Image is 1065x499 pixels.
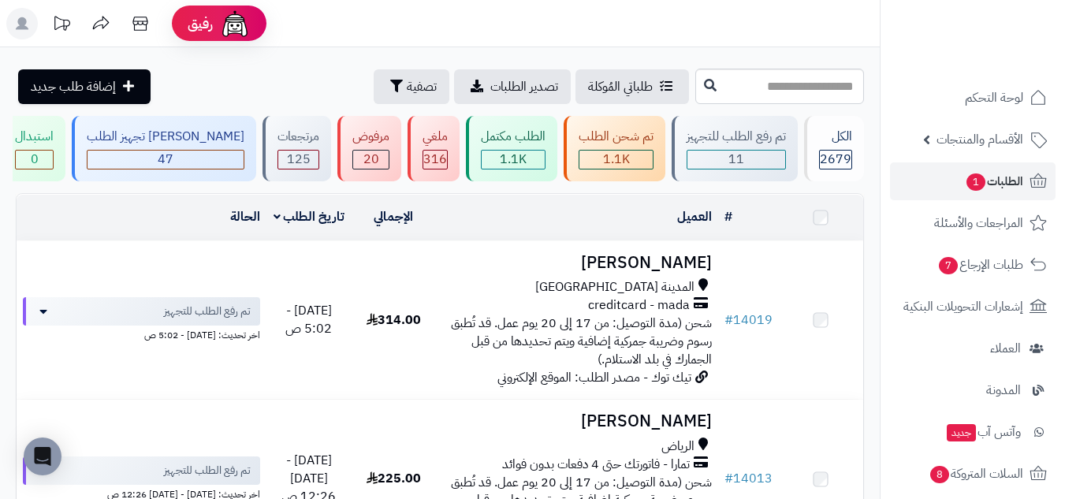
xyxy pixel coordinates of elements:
[188,14,213,33] span: رفيق
[31,77,116,96] span: إضافة طلب جديد
[890,162,1056,200] a: الطلبات1
[277,128,319,146] div: مرتجعات
[801,116,867,181] a: الكل2679
[482,151,545,169] div: 1070
[423,151,447,169] div: 316
[939,257,958,274] span: 7
[374,207,413,226] a: الإجمالي
[367,311,421,330] span: 314.00
[668,116,801,181] a: تم رفع الطلب للتجهيز 11
[603,150,630,169] span: 1.1K
[423,128,448,146] div: ملغي
[947,424,976,441] span: جديد
[367,469,421,488] span: 225.00
[579,151,653,169] div: 1090
[930,466,949,483] span: 8
[334,116,404,181] a: مرفوض 20
[890,204,1056,242] a: المراجعات والأسئلة
[724,207,732,226] a: #
[69,116,259,181] a: [PERSON_NAME] تجهيز الطلب 47
[374,69,449,104] button: تصفية
[490,77,558,96] span: تصدير الطلبات
[934,212,1023,234] span: المراجعات والأسئلة
[259,116,334,181] a: مرتجعات 125
[407,77,437,96] span: تصفية
[497,368,691,387] span: تيك توك - مصدر الطلب: الموقع الإلكتروني
[687,128,786,146] div: تم رفع الطلب للتجهيز
[164,303,251,319] span: تم رفع الطلب للتجهيز
[219,8,251,39] img: ai-face.png
[164,463,251,479] span: تم رفع الطلب للتجهيز
[819,128,852,146] div: الكل
[442,412,712,430] h3: [PERSON_NAME]
[352,128,389,146] div: مرفوض
[451,314,712,369] span: شحن (مدة التوصيل: من 17 إلى 20 يوم عمل. قد تُطبق رسوم وضريبة جمركية إضافية ويتم تحديدها من قبل ال...
[353,151,389,169] div: 20
[890,330,1056,367] a: العملاء
[890,413,1056,451] a: وآتس آبجديد
[728,150,744,169] span: 11
[287,150,311,169] span: 125
[502,456,690,474] span: تمارا - فاتورتك حتى 4 دفعات بدون فوائد
[579,128,654,146] div: تم شحن الطلب
[158,150,173,169] span: 47
[18,69,151,104] a: إضافة طلب جديد
[442,254,712,272] h3: [PERSON_NAME]
[15,128,54,146] div: استبدال
[230,207,260,226] a: الحالة
[890,79,1056,117] a: لوحة التحكم
[965,87,1023,109] span: لوحة التحكم
[724,469,773,488] a: #14013
[278,151,318,169] div: 125
[560,116,668,181] a: تم شحن الطلب 1.1K
[945,421,1021,443] span: وآتس آب
[88,151,244,169] div: 47
[890,246,1056,284] a: طلبات الإرجاع7
[16,151,53,169] div: 0
[463,116,560,181] a: الطلب مكتمل 1.1K
[724,311,733,330] span: #
[285,301,332,338] span: [DATE] - 5:02 ص
[535,278,694,296] span: المدينة [GEOGRAPHIC_DATA]
[965,170,1023,192] span: الطلبات
[937,128,1023,151] span: الأقسام والمنتجات
[588,296,690,315] span: creditcard - mada
[24,438,61,475] div: Open Intercom Messenger
[937,254,1023,276] span: طلبات الإرجاع
[274,207,345,226] a: تاريخ الطلب
[966,173,985,191] span: 1
[820,150,851,169] span: 2679
[903,296,1023,318] span: إشعارات التحويلات البنكية
[687,151,785,169] div: 11
[890,455,1056,493] a: السلات المتروكة8
[363,150,379,169] span: 20
[481,128,546,146] div: الطلب مكتمل
[990,337,1021,359] span: العملاء
[423,150,447,169] span: 316
[87,128,244,146] div: [PERSON_NAME] تجهيز الطلب
[986,379,1021,401] span: المدونة
[588,77,653,96] span: طلباتي المُوكلة
[454,69,571,104] a: تصدير الطلبات
[23,326,260,342] div: اخر تحديث: [DATE] - 5:02 ص
[890,288,1056,326] a: إشعارات التحويلات البنكية
[890,371,1056,409] a: المدونة
[31,150,39,169] span: 0
[575,69,689,104] a: طلباتي المُوكلة
[404,116,463,181] a: ملغي 316
[724,311,773,330] a: #14019
[42,8,81,43] a: تحديثات المنصة
[661,438,694,456] span: الرياض
[500,150,527,169] span: 1.1K
[724,469,733,488] span: #
[677,207,712,226] a: العميل
[929,463,1023,485] span: السلات المتروكة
